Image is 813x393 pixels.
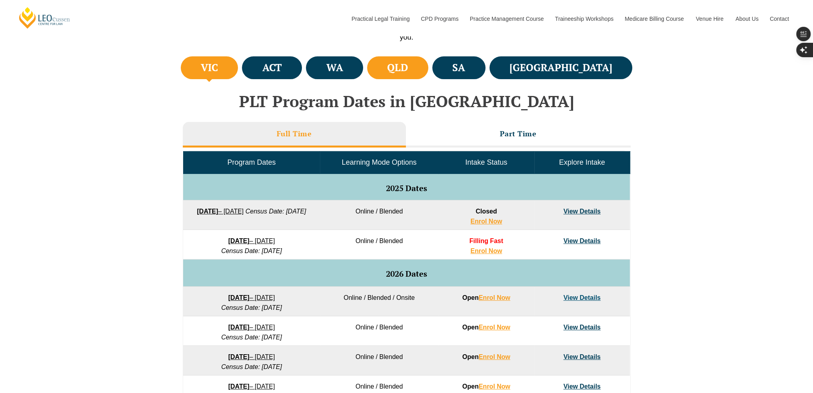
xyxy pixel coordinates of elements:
[228,294,250,301] strong: [DATE]
[470,247,502,254] a: Enrol Now
[197,208,244,215] a: [DATE]– [DATE]
[197,208,218,215] strong: [DATE]
[475,208,497,215] span: Closed
[320,200,438,230] td: Online / Blended
[227,158,276,166] span: Program Dates
[320,316,438,346] td: Online / Blended
[326,61,343,74] h4: WA
[469,237,503,244] span: Filling Fast
[462,353,510,360] strong: Open
[563,294,601,301] a: View Details
[387,61,408,74] h4: QLD
[201,61,218,74] h4: VIC
[479,353,510,360] a: Enrol Now
[228,237,250,244] strong: [DATE]
[563,237,601,244] a: View Details
[221,304,282,311] em: Census Date: [DATE]
[221,363,282,370] em: Census Date: [DATE]
[479,294,510,301] a: Enrol Now
[228,383,250,390] strong: [DATE]
[465,158,507,166] span: Intake Status
[559,158,605,166] span: Explore Intake
[509,61,612,74] h4: [GEOGRAPHIC_DATA]
[228,324,275,331] a: [DATE]– [DATE]
[262,61,282,74] h4: ACT
[18,6,71,29] a: [PERSON_NAME] Centre for Law
[470,218,502,225] a: Enrol Now
[228,324,250,331] strong: [DATE]
[729,2,764,36] a: About Us
[563,324,601,331] a: View Details
[228,237,275,244] a: [DATE]– [DATE]
[277,129,312,138] h3: Full Time
[452,61,465,74] h4: SA
[563,353,601,360] a: View Details
[563,208,601,215] a: View Details
[500,129,537,138] h3: Part Time
[320,230,438,259] td: Online / Blended
[320,346,438,375] td: Online / Blended
[228,353,250,360] strong: [DATE]
[246,208,306,215] em: Census Date: [DATE]
[462,383,510,390] strong: Open
[462,294,510,301] strong: Open
[415,2,463,36] a: CPD Programs
[228,294,275,301] a: [DATE]– [DATE]
[462,324,510,331] strong: Open
[179,92,635,110] h2: PLT Program Dates in [GEOGRAPHIC_DATA]
[221,247,282,254] em: Census Date: [DATE]
[619,2,690,36] a: Medicare Billing Course
[464,2,549,36] a: Practice Management Course
[549,2,619,36] a: Traineeship Workshops
[342,158,417,166] span: Learning Mode Options
[690,2,729,36] a: Venue Hire
[479,383,510,390] a: Enrol Now
[386,268,427,279] span: 2026 Dates
[764,2,795,36] a: Contact
[479,324,510,331] a: Enrol Now
[346,2,415,36] a: Practical Legal Training
[563,383,601,390] a: View Details
[228,353,275,360] a: [DATE]– [DATE]
[386,183,427,194] span: 2025 Dates
[228,383,275,390] a: [DATE]– [DATE]
[320,287,438,316] td: Online / Blended / Onsite
[221,334,282,341] em: Census Date: [DATE]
